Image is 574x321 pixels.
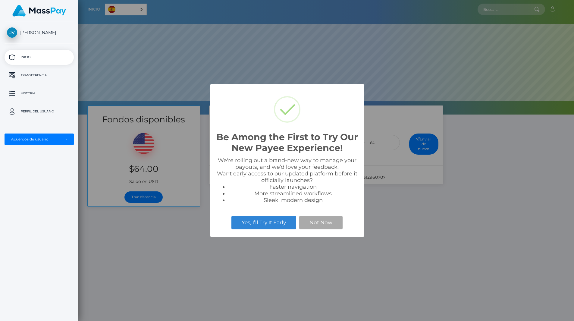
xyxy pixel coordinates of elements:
[216,132,358,153] h2: Be Among the First to Try Our New Payee Experience!
[7,71,71,80] p: Transferencia
[299,216,343,229] button: Not Now
[5,30,74,35] span: [PERSON_NAME]
[7,53,71,62] p: Inicio
[228,190,358,197] li: More streamlined workflows
[228,197,358,203] li: Sleek, modern design
[231,216,296,229] button: Yes, I’ll Try It Early
[12,5,66,17] img: MassPay
[228,184,358,190] li: Faster navigation
[11,137,61,142] div: Acuerdos de usuario
[5,134,74,145] button: Acuerdos de usuario
[7,107,71,116] p: Perfil del usuario
[7,89,71,98] p: Historia
[216,157,358,203] div: We're rolling out a brand-new way to manage your payouts, and we’d love your feedback. Want early...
